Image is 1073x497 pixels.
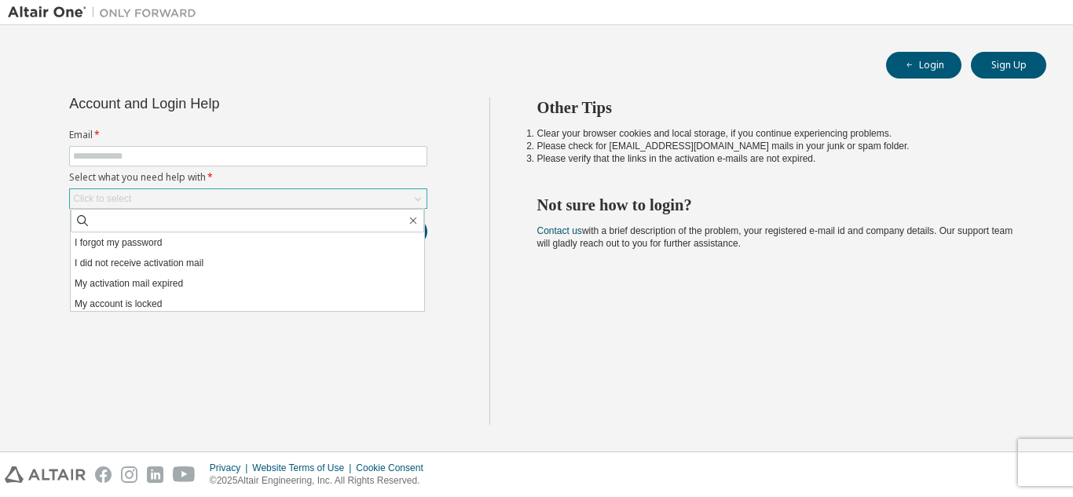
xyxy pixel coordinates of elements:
p: © 2025 Altair Engineering, Inc. All Rights Reserved. [210,474,433,488]
img: youtube.svg [173,466,196,483]
div: Account and Login Help [69,97,356,110]
div: Click to select [73,192,131,205]
img: facebook.svg [95,466,112,483]
div: Click to select [70,189,427,208]
label: Email [69,129,427,141]
img: altair_logo.svg [5,466,86,483]
label: Select what you need help with [69,171,427,184]
li: Please check for [EMAIL_ADDRESS][DOMAIN_NAME] mails in your junk or spam folder. [537,140,1019,152]
a: Contact us [537,225,582,236]
img: instagram.svg [121,466,137,483]
div: Website Terms of Use [252,462,356,474]
h2: Other Tips [537,97,1019,118]
button: Login [886,52,961,79]
li: Please verify that the links in the activation e-mails are not expired. [537,152,1019,165]
span: with a brief description of the problem, your registered e-mail id and company details. Our suppo... [537,225,1013,249]
button: Sign Up [971,52,1046,79]
li: I forgot my password [71,232,424,253]
h2: Not sure how to login? [537,195,1019,215]
li: Clear your browser cookies and local storage, if you continue experiencing problems. [537,127,1019,140]
img: linkedin.svg [147,466,163,483]
div: Cookie Consent [356,462,432,474]
div: Privacy [210,462,252,474]
img: Altair One [8,5,204,20]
